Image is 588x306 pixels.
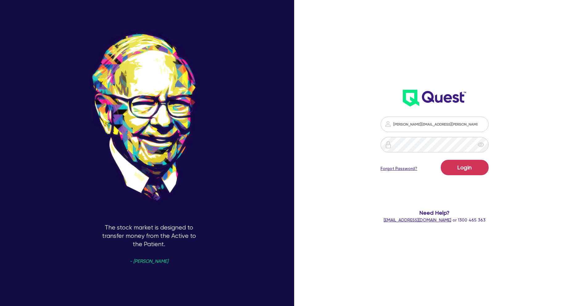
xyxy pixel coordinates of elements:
[381,165,417,172] a: Forgot Password?
[478,142,484,148] span: eye
[384,217,486,222] span: or 1300 465 363
[384,217,451,222] a: [EMAIL_ADDRESS][DOMAIN_NAME]
[403,90,466,106] img: wH2k97JdezQIQAAAABJRU5ErkJggg==
[130,259,168,264] span: - [PERSON_NAME]
[384,120,392,128] img: icon-password
[385,141,392,148] img: icon-password
[356,209,514,217] span: Need Help?
[441,160,489,175] button: Login
[381,117,489,132] input: Email address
